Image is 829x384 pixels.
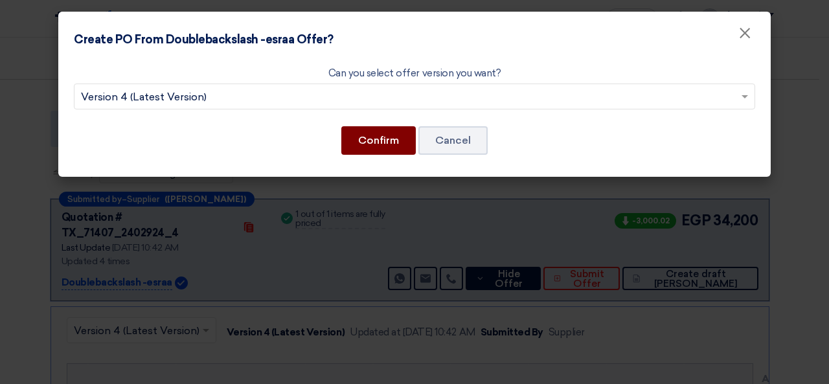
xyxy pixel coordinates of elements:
button: Close [728,21,762,47]
label: Can you select offer version you want? [328,66,501,81]
button: Cancel [418,126,488,155]
button: Confirm [341,126,416,155]
h4: Create PO From Doublebackslash -esraa Offer? [74,31,334,49]
span: × [738,23,751,49]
